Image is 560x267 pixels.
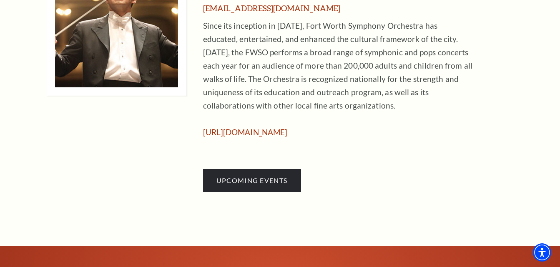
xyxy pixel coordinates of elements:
[203,19,474,139] p: Since its inception in [DATE], Fort Worth Symphony Orchestra has educated, entertained, and enhan...
[203,169,301,192] a: Upcoming Events
[216,176,287,184] span: Upcoming Events
[203,3,340,13] a: [EMAIL_ADDRESS][DOMAIN_NAME]
[533,243,551,262] div: Accessibility Menu
[203,127,288,137] a: [URL][DOMAIN_NAME]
